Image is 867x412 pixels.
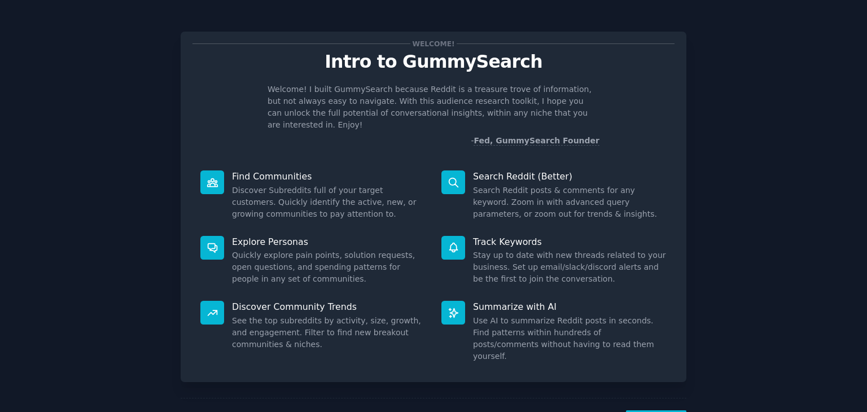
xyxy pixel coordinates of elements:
[268,84,599,131] p: Welcome! I built GummySearch because Reddit is a treasure trove of information, but not always ea...
[232,236,426,248] p: Explore Personas
[473,185,667,220] dd: Search Reddit posts & comments for any keyword. Zoom in with advanced query parameters, or zoom o...
[232,249,426,285] dd: Quickly explore pain points, solution requests, open questions, and spending patterns for people ...
[232,170,426,182] p: Find Communities
[232,185,426,220] dd: Discover Subreddits full of your target customers. Quickly identify the active, new, or growing c...
[473,301,667,313] p: Summarize with AI
[473,315,667,362] dd: Use AI to summarize Reddit posts in seconds. Find patterns within hundreds of posts/comments with...
[471,135,599,147] div: -
[232,315,426,350] dd: See the top subreddits by activity, size, growth, and engagement. Filter to find new breakout com...
[410,38,457,50] span: Welcome!
[192,52,675,72] p: Intro to GummySearch
[232,301,426,313] p: Discover Community Trends
[473,236,667,248] p: Track Keywords
[474,136,599,146] a: Fed, GummySearch Founder
[473,249,667,285] dd: Stay up to date with new threads related to your business. Set up email/slack/discord alerts and ...
[473,170,667,182] p: Search Reddit (Better)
